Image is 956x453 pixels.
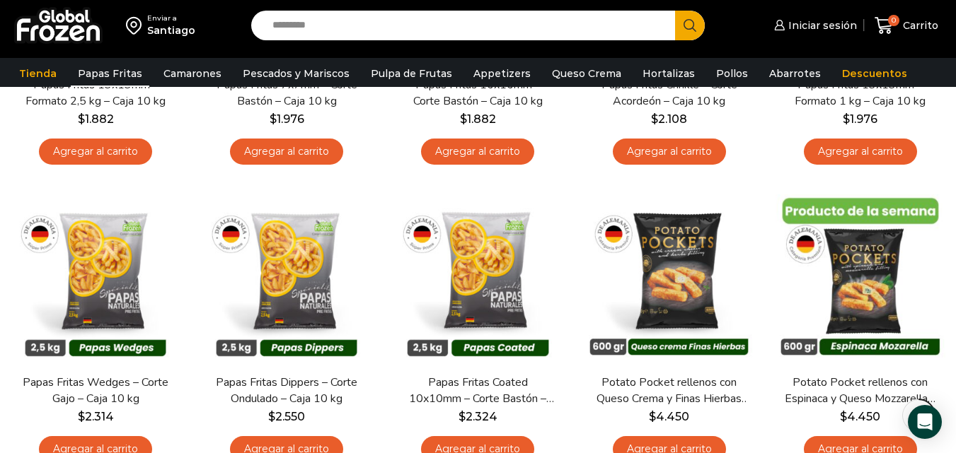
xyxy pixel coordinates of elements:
[771,11,857,40] a: Iniciar sesión
[843,112,850,126] span: $
[466,60,538,87] a: Appetizers
[210,77,363,110] a: Papas Fritas 7x7mm – Corte Bastón – Caja 10 kg
[835,60,914,87] a: Descuentos
[593,375,746,407] a: Potato Pocket rellenos con Queso Crema y Finas Hierbas – Caja 8.4 kg
[649,410,656,423] span: $
[421,139,534,165] a: Agregar al carrito: “Papas Fritas 10x10mm - Corte Bastón - Caja 10 kg”
[147,13,195,23] div: Enviar a
[709,60,755,87] a: Pollos
[635,60,702,87] a: Hortalizas
[126,13,147,37] img: address-field-icon.svg
[908,405,942,439] div: Open Intercom Messenger
[78,112,85,126] span: $
[401,77,554,110] a: Papas Fritas 10x10mm – Corte Bastón – Caja 10 kg
[840,410,880,423] bdi: 4.450
[649,410,689,423] bdi: 4.450
[210,375,363,407] a: Papas Fritas Dippers – Corte Ondulado – Caja 10 kg
[784,375,937,407] a: Potato Pocket rellenos con Espinaca y Queso Mozzarella – Caja 8.4 kg
[268,410,305,423] bdi: 2.550
[78,410,114,423] bdi: 2.314
[19,77,172,110] a: Papas Fritas 13x13mm – Formato 2,5 kg – Caja 10 kg
[156,60,229,87] a: Camarones
[840,410,847,423] span: $
[12,60,64,87] a: Tienda
[675,11,705,40] button: Search button
[460,112,496,126] bdi: 1.882
[651,112,658,126] span: $
[270,112,304,126] bdi: 1.976
[651,112,687,126] bdi: 2.108
[19,375,172,407] a: Papas Fritas Wedges – Corte Gajo – Caja 10 kg
[843,112,877,126] bdi: 1.976
[236,60,357,87] a: Pescados y Mariscos
[78,112,114,126] bdi: 1.882
[888,15,899,26] span: 0
[593,77,746,110] a: Papas Fritas Crinkle – Corte Acordeón – Caja 10 kg
[871,9,942,42] a: 0 Carrito
[39,139,152,165] a: Agregar al carrito: “Papas Fritas 13x13mm - Formato 2,5 kg - Caja 10 kg”
[785,18,857,33] span: Iniciar sesión
[804,139,917,165] a: Agregar al carrito: “Papas Fritas 13x13mm - Formato 1 kg - Caja 10 kg”
[401,375,554,407] a: Papas Fritas Coated 10x10mm – Corte Bastón – Caja 10 kg
[459,410,466,423] span: $
[270,112,277,126] span: $
[268,410,275,423] span: $
[459,410,497,423] bdi: 2.324
[78,410,85,423] span: $
[460,112,467,126] span: $
[545,60,628,87] a: Queso Crema
[613,139,726,165] a: Agregar al carrito: “Papas Fritas Crinkle - Corte Acordeón - Caja 10 kg”
[147,23,195,37] div: Santiago
[364,60,459,87] a: Pulpa de Frutas
[230,139,343,165] a: Agregar al carrito: “Papas Fritas 7x7mm - Corte Bastón - Caja 10 kg”
[899,18,938,33] span: Carrito
[71,60,149,87] a: Papas Fritas
[784,77,937,110] a: Papas Fritas 13x13mm – Formato 1 kg – Caja 10 kg
[762,60,828,87] a: Abarrotes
